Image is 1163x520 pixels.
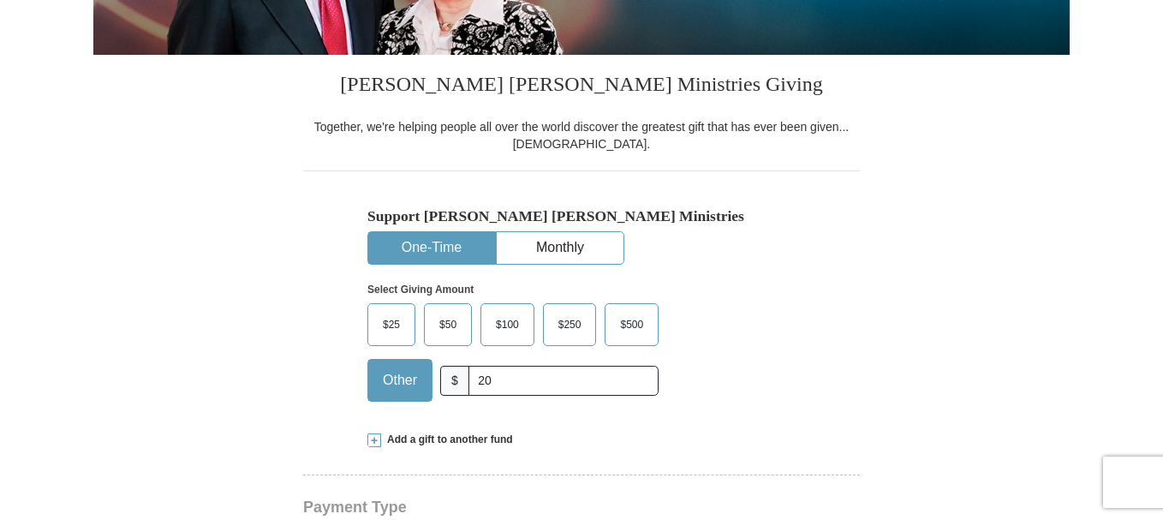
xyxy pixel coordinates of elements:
span: Add a gift to another fund [381,433,513,447]
h3: [PERSON_NAME] [PERSON_NAME] Ministries Giving [303,55,860,118]
span: $100 [487,312,528,338]
span: $50 [431,312,465,338]
button: One-Time [368,232,495,264]
span: $250 [550,312,590,338]
span: $500 [611,312,652,338]
h5: Support [PERSON_NAME] [PERSON_NAME] Ministries [367,207,796,225]
strong: Select Giving Amount [367,284,474,296]
input: Other Amount [468,366,659,396]
button: Monthly [497,232,623,264]
span: $25 [374,312,409,338]
h4: Payment Type [303,500,860,514]
div: Together, we're helping people all over the world discover the greatest gift that has ever been g... [303,118,860,152]
span: Other [374,368,426,393]
span: $ [440,366,469,396]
